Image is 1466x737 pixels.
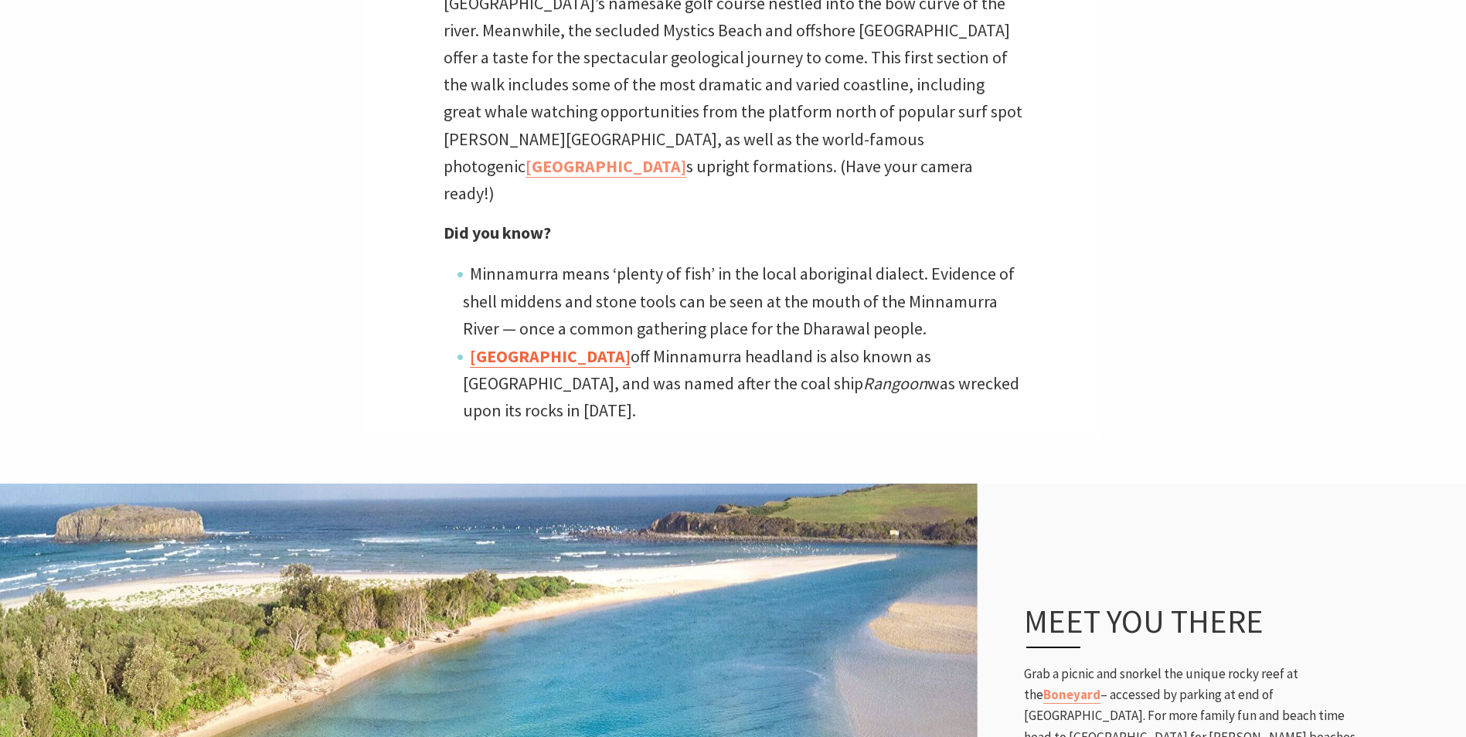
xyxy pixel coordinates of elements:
[863,372,927,394] em: Rangoon
[444,222,551,243] strong: Did you know?
[463,260,1023,342] li: Minnamurra means ‘plenty of fish’ in the local aboriginal dialect. Evidence of shell middens and ...
[1024,602,1330,648] h3: Meet you There
[526,155,686,178] a: [GEOGRAPHIC_DATA]
[470,345,631,368] a: [GEOGRAPHIC_DATA]
[463,342,1023,425] li: off Minnamurra headland is also known as [GEOGRAPHIC_DATA], and was named after the coal ship was...
[1043,686,1100,704] a: Boneyard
